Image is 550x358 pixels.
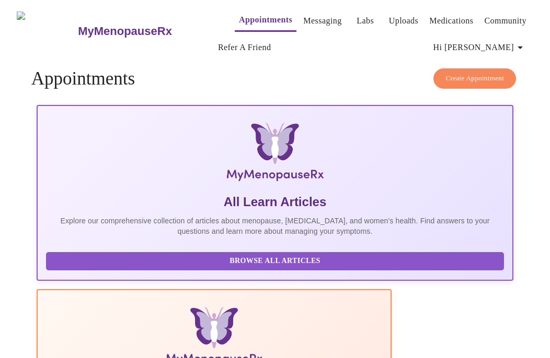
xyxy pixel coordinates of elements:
[46,252,504,270] button: Browse All Articles
[218,40,271,55] a: Refer a Friend
[429,37,531,58] button: Hi [PERSON_NAME]
[239,13,292,27] a: Appointments
[46,216,504,236] p: Explore our comprehensive collection of articles about menopause, [MEDICAL_DATA], and women's hea...
[46,194,504,210] h5: All Learn Articles
[389,14,419,28] a: Uploads
[357,14,374,28] a: Labs
[433,68,516,89] button: Create Appointment
[429,14,473,28] a: Medications
[484,14,526,28] a: Community
[303,14,341,28] a: Messaging
[118,123,432,185] img: MyMenopauseRx Logo
[77,13,214,50] a: MyMenopauseRx
[349,10,382,31] button: Labs
[214,37,276,58] button: Refer a Friend
[433,40,526,55] span: Hi [PERSON_NAME]
[425,10,477,31] button: Medications
[17,11,77,51] img: MyMenopauseRx Logo
[56,255,494,268] span: Browse All Articles
[385,10,423,31] button: Uploads
[31,68,519,89] h4: Appointments
[46,256,507,265] a: Browse All Articles
[235,9,296,32] button: Appointments
[480,10,531,31] button: Community
[78,25,172,38] h3: MyMenopauseRx
[299,10,346,31] button: Messaging
[445,73,504,85] span: Create Appointment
